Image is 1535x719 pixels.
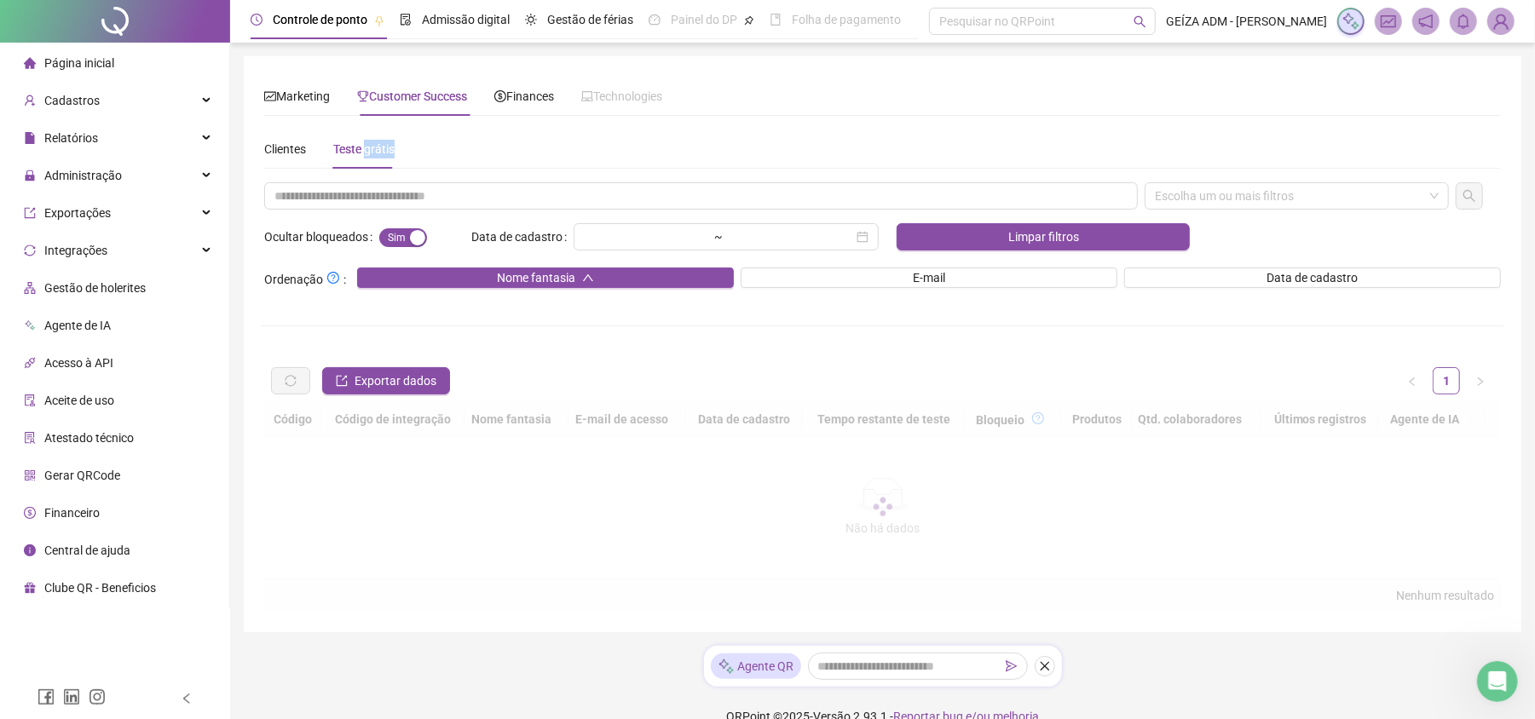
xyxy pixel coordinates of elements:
span: GEÍZA ADM - [PERSON_NAME] [1166,12,1327,31]
label: Data de cadastro [471,223,574,250]
button: E-mail [741,267,1117,288]
span: trophy [357,90,369,102]
span: Administração [44,169,122,182]
span: Agente de IA [44,319,111,332]
li: 1 [1433,367,1460,394]
span: left [1407,377,1417,387]
span: apartment [24,282,36,294]
span: user-add [24,95,36,106]
span: fund [1381,14,1396,29]
span: home [24,57,36,69]
span: Gestão de holerites [44,281,146,295]
button: sync [271,367,310,394]
span: api [24,357,36,369]
span: search [1134,15,1146,28]
span: dashboard [649,14,661,26]
span: solution [24,432,36,444]
iframe: Intercom live chat [1477,661,1518,702]
span: laptop [581,90,593,102]
span: Nome fantasia [497,268,575,287]
span: sync [24,244,36,256]
span: E-mail [913,268,945,287]
span: linkedin [63,688,80,705]
span: audit [24,394,36,406]
span: Gerar QRCode [44,469,120,482]
span: Central de ajuda [44,544,130,557]
span: instagram [89,688,106,705]
span: bell [1456,14,1471,29]
span: Finances [494,89,554,103]
button: Limpar filtros [897,223,1190,250]
span: Marketing [264,89,330,103]
span: export [336,375,348,387]
li: Página anterior [1399,367,1426,394]
span: Relatórios [44,131,98,145]
span: gift [24,582,36,594]
span: file [24,132,36,144]
span: Controle de ponto [273,13,367,26]
span: clock-circle [251,14,263,26]
span: right [1475,377,1486,387]
span: Exportar dados [355,371,436,390]
span: Folha de pagamento [792,13,901,26]
span: Gestão de férias [547,13,633,26]
span: question-circle [327,272,339,284]
button: left [1399,367,1426,394]
span: pushpin [374,15,384,26]
span: up [582,272,594,284]
span: dollar [494,90,506,102]
span: Atestado técnico [44,431,134,445]
span: Integrações [44,244,107,257]
span: lock [24,170,36,181]
div: ~ [707,231,730,243]
span: export [24,207,36,219]
img: 29244 [1488,9,1514,34]
span: dollar [24,507,36,519]
div: Teste grátis [333,140,395,158]
span: facebook [38,688,55,705]
button: Ordenação: [323,267,343,288]
span: Exportações [44,206,111,220]
button: Nome fantasiaup [357,267,734,288]
span: Cadastros [44,94,100,107]
span: send [1006,660,1018,672]
span: Painel do DP [671,13,737,26]
img: sparkle-icon.fc2bf0ac1784a2077858766a79e2daf3.svg [1342,12,1360,31]
span: notification [1418,14,1434,29]
span: file-done [400,14,412,26]
span: Data de cadastro [1267,268,1358,287]
span: sun [525,14,537,26]
span: info-circle [24,544,36,556]
span: Ordenação : [264,267,346,289]
span: pushpin [744,15,754,26]
button: right [1467,367,1494,394]
span: Acesso à API [44,356,113,370]
div: Agente QR [711,653,801,679]
span: left [181,693,193,705]
a: 1 [1434,368,1459,394]
span: fund [264,90,276,102]
img: sparkle-icon.fc2bf0ac1784a2077858766a79e2daf3.svg [718,658,735,676]
span: Aceite de uso [44,394,114,407]
button: Exportar dados [322,367,450,394]
span: Limpar filtros [1008,227,1079,246]
span: Financeiro [44,506,100,520]
span: book [770,14,782,26]
span: Admissão digital [422,13,510,26]
li: Próxima página [1467,367,1494,394]
span: Technologies [581,89,662,103]
span: Clube QR - Beneficios [44,581,156,595]
div: Clientes [264,140,306,158]
span: close [1039,660,1051,672]
span: qrcode [24,469,36,481]
span: Customer Success [357,89,467,103]
span: Página inicial [44,56,114,70]
button: Data de cadastro [1124,267,1501,288]
label: Ocultar bloqueados [264,223,379,250]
